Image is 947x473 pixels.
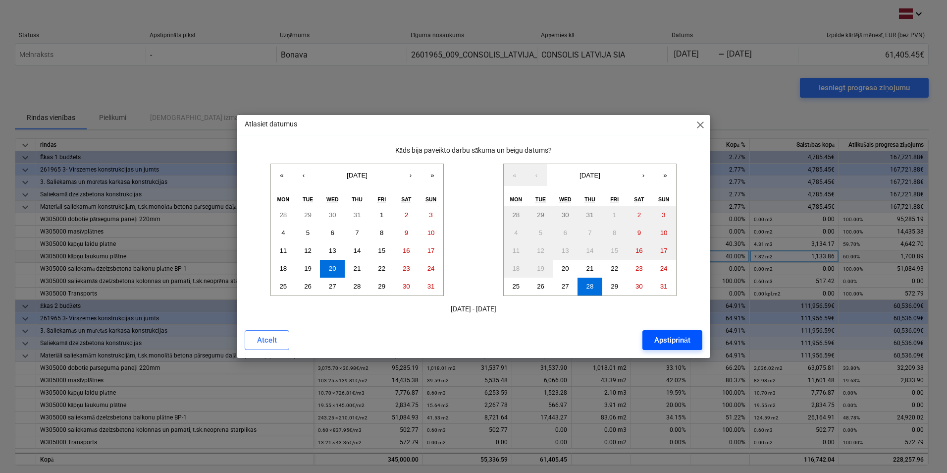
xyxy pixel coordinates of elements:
[553,206,578,224] button: July 30, 2025
[425,196,436,202] abbr: Sunday
[627,224,652,242] button: August 9, 2025
[279,211,287,219] abbr: July 28, 2025
[403,265,410,272] abbr: August 23, 2025
[654,164,676,186] button: »
[329,265,336,272] abbr: August 20, 2025
[354,211,361,219] abbr: July 31, 2025
[427,229,435,236] abbr: August 10, 2025
[329,247,336,254] abbr: August 13, 2025
[613,211,616,219] abbr: August 1, 2025
[354,265,361,272] abbr: August 21, 2025
[369,242,394,260] button: August 15, 2025
[632,164,654,186] button: ›
[320,242,345,260] button: August 13, 2025
[394,278,419,296] button: August 30, 2025
[377,196,386,202] abbr: Friday
[602,224,627,242] button: August 8, 2025
[528,206,553,224] button: July 29, 2025
[504,242,528,260] button: August 11, 2025
[304,211,312,219] abbr: July 29, 2025
[578,278,602,296] button: August 28, 2025
[635,283,643,290] abbr: August 30, 2025
[602,206,627,224] button: August 1, 2025
[405,211,408,219] abbr: August 2, 2025
[635,247,643,254] abbr: August 16, 2025
[658,196,669,202] abbr: Sunday
[306,229,310,236] abbr: August 5, 2025
[586,211,594,219] abbr: July 31, 2025
[564,229,567,236] abbr: August 6, 2025
[660,265,668,272] abbr: August 24, 2025
[427,283,435,290] abbr: August 31, 2025
[245,145,702,156] p: Kāds bija paveikto darbu sākuma un beigu datums?
[610,196,619,202] abbr: Friday
[611,265,618,272] abbr: August 22, 2025
[602,260,627,278] button: August 22, 2025
[296,224,320,242] button: August 5, 2025
[320,260,345,278] button: August 20, 2025
[578,260,602,278] button: August 21, 2025
[293,164,315,186] button: ‹
[660,283,668,290] abbr: August 31, 2025
[504,278,528,296] button: August 25, 2025
[245,119,297,129] p: Atlasiet datumus
[403,283,410,290] abbr: August 30, 2025
[578,224,602,242] button: August 7, 2025
[315,164,400,186] button: [DATE]
[279,265,287,272] abbr: August 18, 2025
[405,229,408,236] abbr: August 9, 2025
[427,265,435,272] abbr: August 24, 2025
[611,247,618,254] abbr: August 15, 2025
[559,196,572,202] abbr: Wednesday
[651,206,676,224] button: August 3, 2025
[553,260,578,278] button: August 20, 2025
[637,229,641,236] abbr: August 9, 2025
[380,229,383,236] abbr: August 8, 2025
[401,196,411,202] abbr: Saturday
[613,229,616,236] abbr: August 8, 2025
[528,242,553,260] button: August 12, 2025
[662,211,665,219] abbr: August 3, 2025
[602,242,627,260] button: August 15, 2025
[257,334,277,347] div: Atcelt
[504,164,526,186] button: «
[296,242,320,260] button: August 12, 2025
[694,119,706,131] span: close
[635,265,643,272] abbr: August 23, 2025
[419,242,443,260] button: August 17, 2025
[345,260,369,278] button: August 21, 2025
[651,260,676,278] button: August 24, 2025
[562,265,569,272] abbr: August 20, 2025
[627,242,652,260] button: August 16, 2025
[279,247,287,254] abbr: August 11, 2025
[553,224,578,242] button: August 6, 2025
[320,224,345,242] button: August 6, 2025
[369,260,394,278] button: August 22, 2025
[611,283,618,290] abbr: August 29, 2025
[660,229,668,236] abbr: August 10, 2025
[352,196,363,202] abbr: Thursday
[528,260,553,278] button: August 19, 2025
[586,265,594,272] abbr: August 21, 2025
[271,260,296,278] button: August 18, 2025
[510,196,523,202] abbr: Monday
[304,265,312,272] abbr: August 19, 2025
[329,283,336,290] abbr: August 27, 2025
[547,164,632,186] button: [DATE]
[345,206,369,224] button: July 31, 2025
[245,304,702,314] p: [DATE] - [DATE]
[380,211,383,219] abbr: August 1, 2025
[429,211,432,219] abbr: August 3, 2025
[537,265,544,272] abbr: August 19, 2025
[562,247,569,254] abbr: August 13, 2025
[394,260,419,278] button: August 23, 2025
[660,247,668,254] abbr: August 17, 2025
[378,283,385,290] abbr: August 29, 2025
[421,164,443,186] button: »
[562,211,569,219] abbr: July 30, 2025
[419,278,443,296] button: August 31, 2025
[419,260,443,278] button: August 24, 2025
[578,242,602,260] button: August 14, 2025
[296,260,320,278] button: August 19, 2025
[637,211,641,219] abbr: August 2, 2025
